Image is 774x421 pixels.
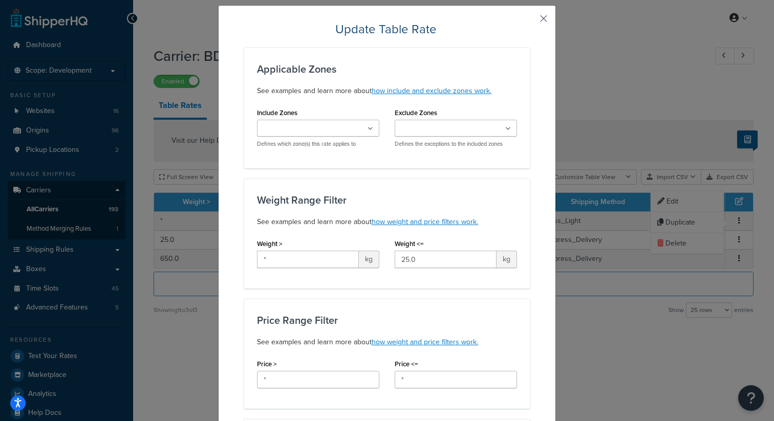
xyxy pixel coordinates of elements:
[395,360,418,368] label: Price <=
[497,251,517,268] span: kg
[395,240,424,248] label: Weight <=
[372,337,478,347] a: how weight and price filters work.
[257,194,517,206] h3: Weight Range Filter
[257,315,517,326] h3: Price Range Filter
[257,85,517,97] p: See examples and learn more about
[257,109,297,117] label: Include Zones
[257,336,517,348] p: See examples and learn more about
[244,21,530,37] h2: Update Table Rate
[257,216,517,228] p: See examples and learn more about
[359,251,379,268] span: kg
[257,360,277,368] label: Price >
[257,63,517,75] h3: Applicable Zones
[372,216,478,227] a: how weight and price filters work.
[372,85,491,96] a: how include and exclude zones work.
[395,140,517,148] p: Defines the exceptions to the included zones
[257,240,283,248] label: Weight >
[395,109,437,117] label: Exclude Zones
[257,140,379,148] p: Defines which zone(s) this rate applies to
